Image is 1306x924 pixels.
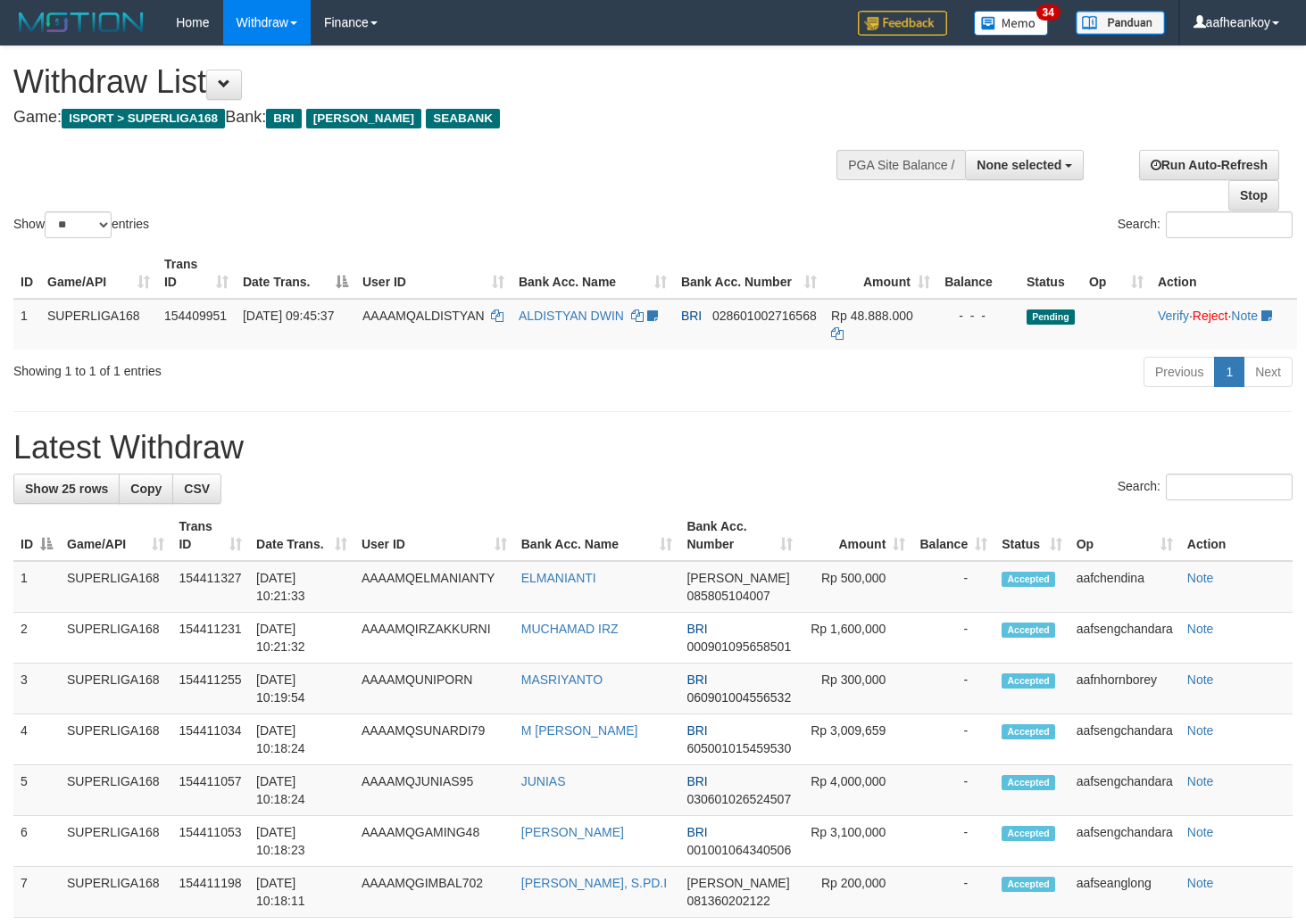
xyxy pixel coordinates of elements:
[171,510,249,561] th: Trans ID: activate to sort column ascending
[60,867,171,918] td: SUPERLIGA168
[60,714,171,765] td: SUPERLIGA168
[1069,714,1180,765] td: aafsengchandara
[60,510,171,561] th: Game/API: activate to sort column ascending
[13,248,40,299] th: ID
[164,309,227,323] span: 154409951
[912,613,994,664] td: -
[13,510,60,561] th: ID: activate to sort column descending
[1002,572,1055,587] span: Accepted
[249,765,354,816] td: [DATE] 10:18:24
[249,510,354,561] th: Date Trans.: activate to sort column ascending
[514,510,680,561] th: Bank Acc. Name: activate to sort column ascending
[354,714,514,765] td: AAAAMQSUNARDI79
[1019,248,1082,299] th: Status
[994,510,1069,561] th: Status: activate to sort column ascending
[912,664,994,714] td: -
[944,307,1012,325] div: - - -
[354,816,514,867] td: AAAAMQGAMING48
[1244,357,1293,387] a: Next
[686,792,791,806] span: Copy 030601026524507 to clipboard
[1069,765,1180,816] td: aafsengchandara
[1166,211,1293,238] input: Search:
[249,816,354,867] td: [DATE] 10:18:23
[521,672,603,687] a: MASRIYANTO
[912,765,994,816] td: -
[13,714,60,765] td: 4
[858,11,947,36] img: Feedback.jpg
[130,482,162,496] span: Copy
[60,816,171,867] td: SUPERLIGA168
[1118,211,1293,238] label: Search:
[171,816,249,867] td: 154411053
[60,613,171,664] td: SUPERLIGA168
[13,430,1293,466] h1: Latest Withdraw
[1214,357,1244,387] a: 1
[1118,474,1293,500] label: Search:
[686,876,789,890] span: [PERSON_NAME]
[1069,664,1180,714] td: aafnhornborey
[686,571,789,585] span: [PERSON_NAME]
[171,664,249,714] td: 154411255
[912,816,994,867] td: -
[686,843,791,857] span: Copy 001001064340506 to clipboard
[25,482,108,496] span: Show 25 rows
[686,672,707,687] span: BRI
[686,639,791,654] span: Copy 000901095658501 to clipboard
[243,309,334,323] span: [DATE] 09:45:37
[119,474,173,504] a: Copy
[426,109,500,128] span: SEABANK
[800,816,913,867] td: Rp 3,100,000
[354,765,514,816] td: AAAAMQJUNIAS95
[712,309,817,323] span: Copy 028601002716568 to clipboard
[249,867,354,918] td: [DATE] 10:18:11
[521,876,667,890] a: [PERSON_NAME], S.PD.I
[912,714,994,765] td: -
[686,894,769,908] span: Copy 081360202122 to clipboard
[965,150,1084,180] button: None selected
[171,867,249,918] td: 154411198
[60,765,171,816] td: SUPERLIGA168
[674,248,824,299] th: Bank Acc. Number: activate to sort column ascending
[800,714,913,765] td: Rp 3,009,659
[13,109,853,127] h4: Game: Bank:
[236,248,355,299] th: Date Trans.: activate to sort column descending
[912,867,994,918] td: -
[686,622,707,636] span: BRI
[354,561,514,613] td: AAAAMQELMANIANTY
[836,150,965,180] div: PGA Site Balance /
[354,867,514,918] td: AAAAMQGIMBAL702
[60,664,171,714] td: SUPERLIGA168
[171,765,249,816] td: 154411057
[1069,561,1180,613] td: aafchendina
[13,211,149,238] label: Show entries
[1027,309,1075,325] span: Pending
[937,248,1019,299] th: Balance
[249,664,354,714] td: [DATE] 10:19:54
[13,613,60,664] td: 2
[1076,11,1165,35] img: panduan.png
[686,589,769,603] span: Copy 085805104007 to clipboard
[521,723,638,738] a: M [PERSON_NAME]
[1036,4,1061,21] span: 34
[249,561,354,613] td: [DATE] 10:21:33
[521,774,566,788] a: JUNIAS
[13,816,60,867] td: 6
[1187,571,1214,585] a: Note
[912,510,994,561] th: Balance: activate to sort column ascending
[1187,672,1214,687] a: Note
[354,510,514,561] th: User ID: activate to sort column ascending
[1231,309,1258,323] a: Note
[1002,877,1055,892] span: Accepted
[249,714,354,765] td: [DATE] 10:18:24
[681,309,702,323] span: BRI
[62,109,225,128] span: ISPORT > SUPERLIGA168
[1158,309,1189,323] a: Verify
[686,774,707,788] span: BRI
[1228,180,1279,210] a: Stop
[266,109,301,128] span: BRI
[1187,825,1214,839] a: Note
[1139,150,1279,180] a: Run Auto-Refresh
[40,248,157,299] th: Game/API: activate to sort column ascending
[912,561,994,613] td: -
[519,309,624,323] a: ALDISTYAN DWIN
